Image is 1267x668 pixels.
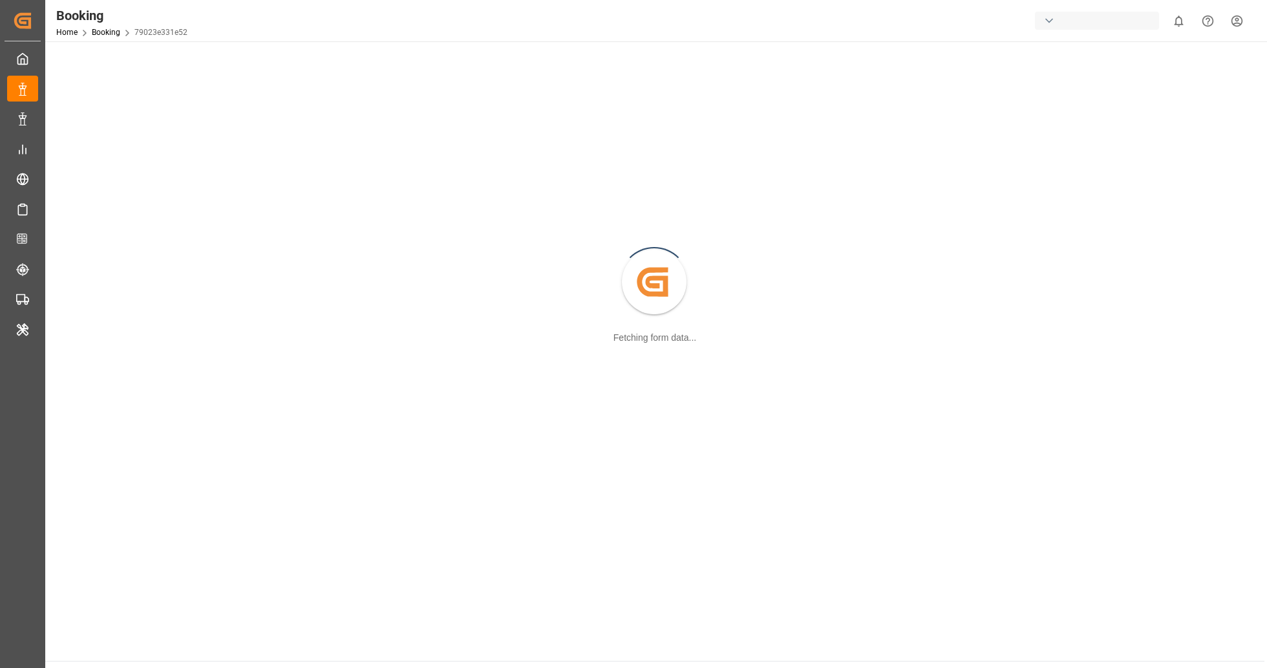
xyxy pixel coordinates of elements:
[56,6,187,25] div: Booking
[613,331,696,345] div: Fetching form data...
[56,28,78,37] a: Home
[92,28,120,37] a: Booking
[1193,6,1222,36] button: Help Center
[1164,6,1193,36] button: show 0 new notifications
